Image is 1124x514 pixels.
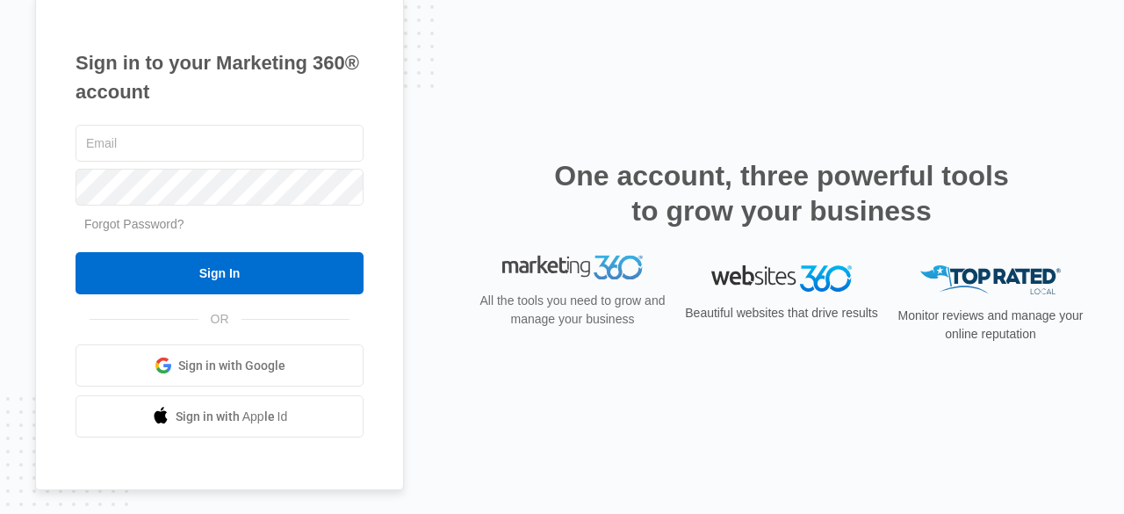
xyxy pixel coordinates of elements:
[76,395,364,438] a: Sign in with Apple Id
[178,357,285,375] span: Sign in with Google
[711,265,852,291] img: Websites 360
[198,310,241,329] span: OR
[892,307,1089,344] p: Monitor reviews and manage your online reputation
[76,252,364,294] input: Sign In
[76,48,364,106] h1: Sign in to your Marketing 360® account
[502,265,643,290] img: Marketing 360
[76,125,364,162] input: Email
[549,158,1014,228] h2: One account, three powerful tools to grow your business
[683,304,880,322] p: Beautiful websites that drive results
[176,408,288,426] span: Sign in with Apple Id
[920,265,1061,294] img: Top Rated Local
[76,344,364,387] a: Sign in with Google
[474,302,671,339] p: All the tools you need to grow and manage your business
[84,217,184,231] a: Forgot Password?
